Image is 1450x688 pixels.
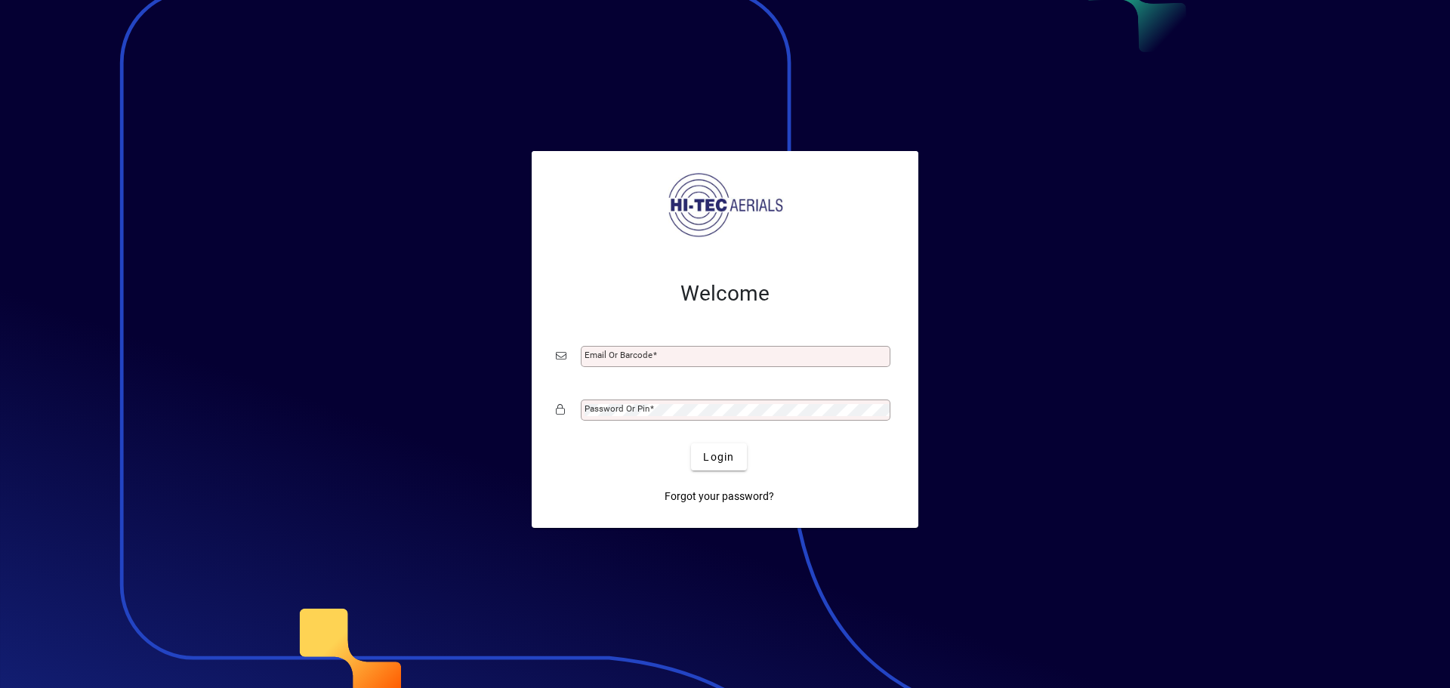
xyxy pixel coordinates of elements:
button: Login [691,443,746,470]
a: Forgot your password? [659,483,780,510]
mat-label: Password or Pin [585,403,649,414]
h2: Welcome [556,281,894,307]
mat-label: Email or Barcode [585,350,652,360]
span: Forgot your password? [665,489,774,504]
span: Login [703,449,734,465]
